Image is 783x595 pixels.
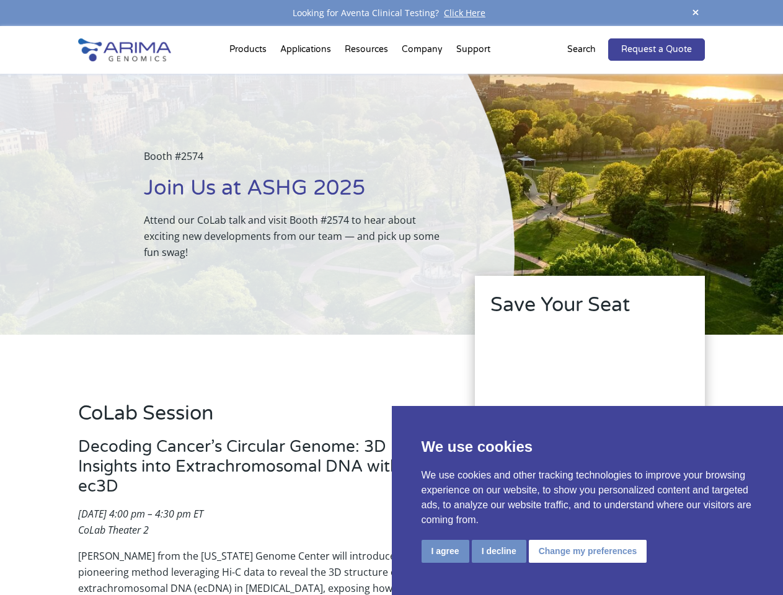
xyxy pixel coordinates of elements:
h3: Decoding Cancer’s Circular Genome: 3D Insights into Extrachromosomal DNA with ec3D [78,437,440,506]
em: CoLab Theater 2 [78,523,149,537]
button: I decline [472,540,526,563]
h1: Join Us at ASHG 2025 [144,174,452,212]
p: We use cookies and other tracking technologies to improve your browsing experience on our website... [422,468,754,527]
a: Request a Quote [608,38,705,61]
button: Change my preferences [529,540,647,563]
div: Looking for Aventa Clinical Testing? [78,5,704,21]
h2: Save Your Seat [490,291,689,328]
a: Click Here [439,7,490,19]
p: We use cookies [422,436,754,458]
p: Search [567,42,596,58]
h2: CoLab Session [78,400,440,437]
p: Booth #2574 [144,148,452,174]
em: [DATE] 4:00 pm – 4:30 pm ET [78,507,203,521]
button: I agree [422,540,469,563]
img: Arima-Genomics-logo [78,38,171,61]
p: Attend our CoLab talk and visit Booth #2574 to hear about exciting new developments from our team... [144,212,452,260]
